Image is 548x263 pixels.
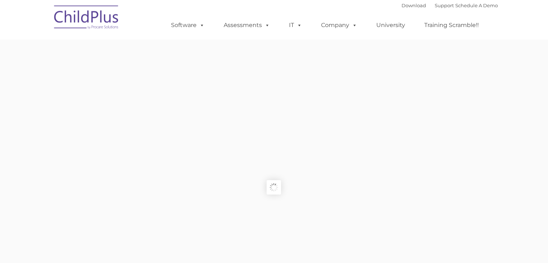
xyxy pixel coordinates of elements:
[282,18,309,32] a: IT
[435,3,454,8] a: Support
[51,0,123,36] img: ChildPlus by Procare Solutions
[417,18,486,32] a: Training Scramble!!
[216,18,277,32] a: Assessments
[455,3,498,8] a: Schedule A Demo
[402,3,426,8] a: Download
[369,18,412,32] a: University
[402,3,498,8] font: |
[314,18,364,32] a: Company
[164,18,212,32] a: Software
